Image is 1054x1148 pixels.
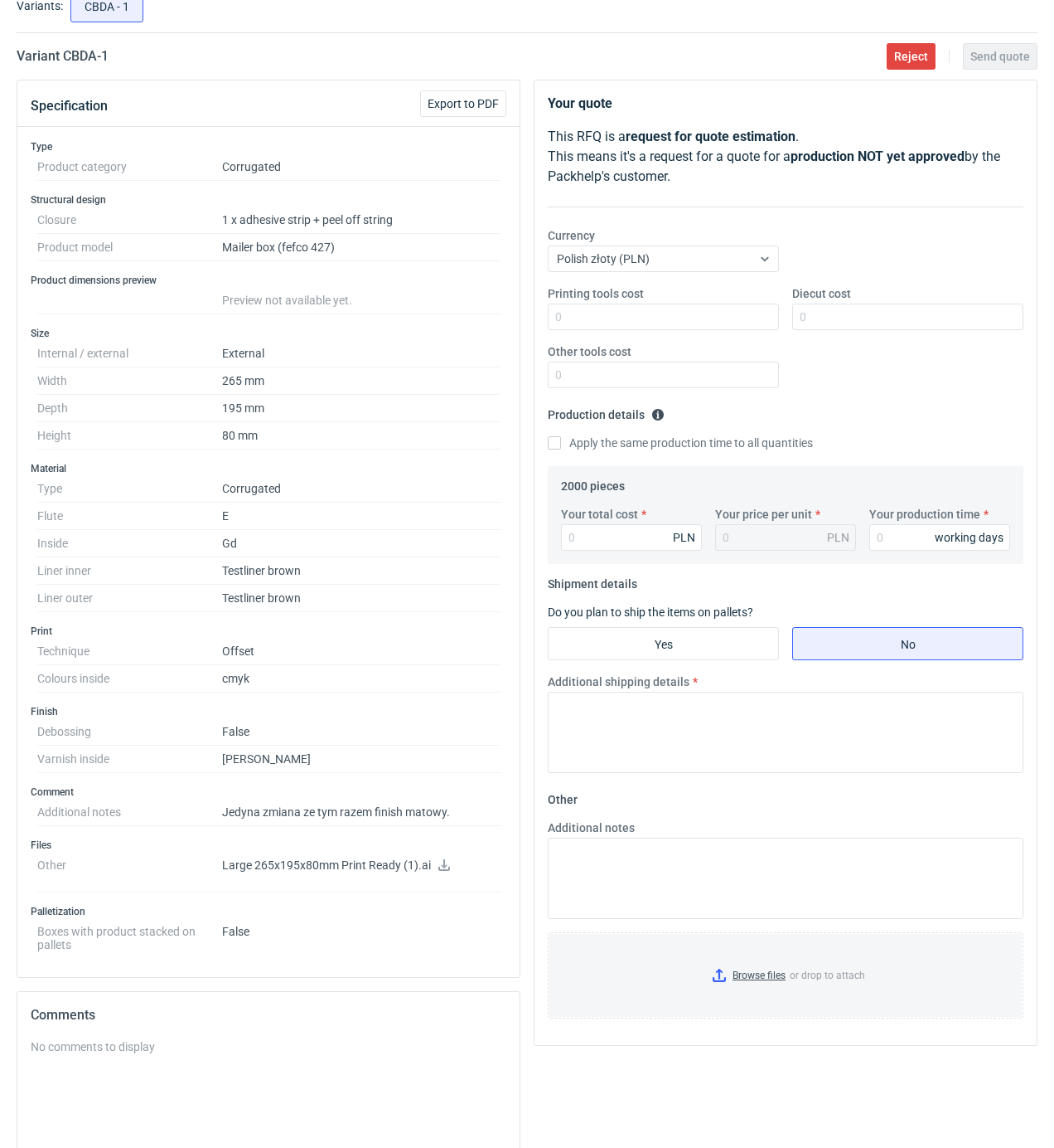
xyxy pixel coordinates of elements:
dd: Mailer box (fefco 427) [222,234,500,261]
h3: Finish [31,705,506,718]
h3: Size [31,327,506,340]
div: PLN [673,529,695,546]
label: No [792,627,1023,660]
dd: 80 mm [222,422,500,450]
dt: Product category [37,153,222,181]
dt: Liner outer [37,585,222,612]
span: Send quote [970,51,1030,62]
dt: Flute [37,503,222,530]
input: 0 [869,524,1010,551]
button: Specification [31,86,108,126]
label: Your price per unit [715,506,812,523]
label: or drop to attach [549,933,1023,1018]
label: Apply the same production time to all quantities [548,435,813,451]
h3: Type [31,140,506,153]
dt: Type [37,475,222,503]
dd: Jedyna zmiana ze tym razem finish matowy. [222,799,500,826]
legend: 2000 pieces [561,473,625,493]
dt: Width [37,367,222,395]
label: Other tools cost [548,343,631,360]
label: Printing tools cost [548,285,644,302]
span: Export to PDF [428,98,499,109]
label: Your total cost [561,506,638,523]
dt: Height [37,422,222,450]
input: 0 [548,304,779,330]
dt: Product model [37,234,222,261]
div: PLN [827,529,849,546]
dd: Testliner brown [222,585,500,612]
div: No comments to display [31,1039,506,1055]
label: Do you plan to ship the items on pallets? [548,606,753,619]
label: Additional shipping details [548,674,689,690]
dd: 265 mm [222,367,500,395]
dt: Depth [37,395,222,422]
dt: Closure [37,207,222,234]
dt: Technique [37,638,222,665]
h3: Print [31,625,506,638]
legend: Other [548,786,578,806]
input: 0 [561,524,702,551]
span: Reject [894,51,928,62]
legend: Shipment details [548,571,637,591]
dd: Testliner brown [222,557,500,585]
button: Reject [887,43,936,70]
dd: [PERSON_NAME] [222,746,500,773]
dd: False [222,918,500,951]
strong: production NOT yet approved [790,148,965,164]
dt: Inside [37,530,222,557]
dd: Offset [222,638,500,665]
h3: Product dimensions preview [31,274,506,287]
dt: Debossing [37,718,222,746]
input: 0 [548,362,779,388]
h2: Variant CBDA - 1 [17,46,109,66]
h3: Material [31,462,506,475]
strong: request for quote estimation [626,129,795,144]
dt: Boxes with product stacked on pallets [37,918,222,951]
button: Export to PDF [420,90,506,117]
p: This RFQ is a . This means it's a request for a quote for a by the Packhelp's customer. [548,127,1023,187]
label: Currency [548,227,595,244]
dd: Corrugated [222,153,500,181]
label: Yes [548,627,779,660]
dd: E [222,503,500,530]
strong: Your quote [548,95,612,111]
legend: Production details [548,401,665,421]
h2: Comments [31,1005,506,1025]
dt: Other [37,852,222,893]
dd: cmyk [222,665,500,693]
dt: Colours inside [37,665,222,693]
label: Diecut cost [792,285,851,302]
label: Additional notes [548,820,635,836]
h3: Files [31,839,506,852]
dt: Liner inner [37,557,222,585]
dd: False [222,718,500,746]
dt: Additional notes [37,799,222,826]
input: 0 [792,304,1023,330]
dd: Corrugated [222,475,500,503]
h3: Palletization [31,905,506,918]
button: Send quote [963,43,1037,70]
h3: Structural design [31,193,506,207]
span: Preview not available yet. [222,294,352,307]
p: Large 265x195x80mm Print Ready (1).ai [222,859,500,873]
label: Your production time [869,506,980,523]
span: Polish złoty (PLN) [557,252,650,265]
dt: Internal / external [37,340,222,367]
dd: 195 mm [222,395,500,422]
dt: Varnish inside [37,746,222,773]
dd: External [222,340,500,367]
dd: 1 x adhesive strip + peel off string [222,207,500,234]
h3: Comment [31,786,506,799]
div: working days [935,529,1003,546]
dd: Gd [222,530,500,557]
